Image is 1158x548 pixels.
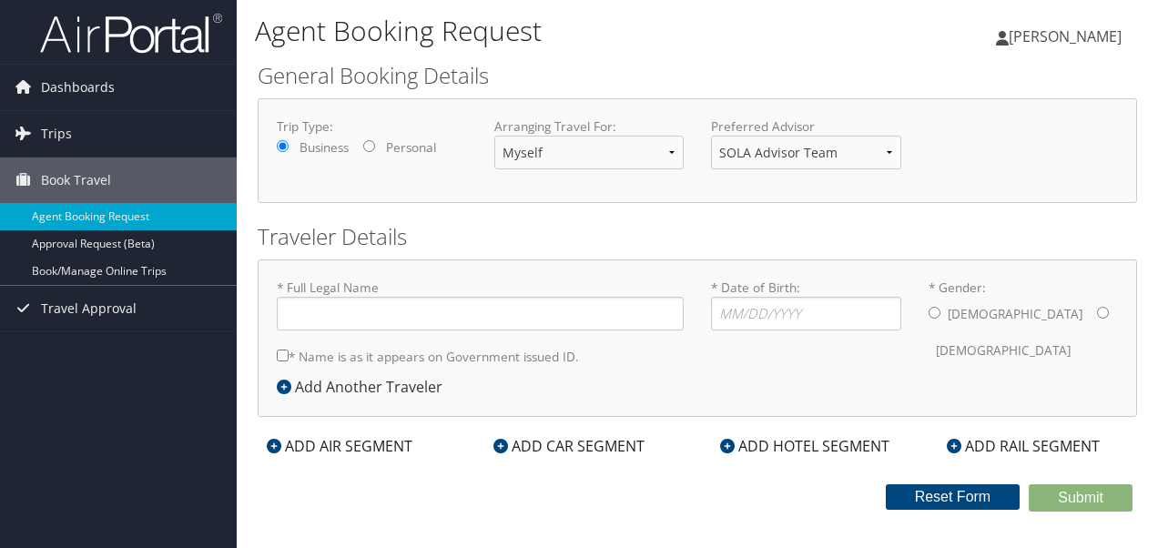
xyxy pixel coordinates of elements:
[996,9,1140,64] a: [PERSON_NAME]
[711,279,901,330] label: * Date of Birth:
[1009,26,1122,46] span: [PERSON_NAME]
[277,376,452,398] div: Add Another Traveler
[484,435,654,457] div: ADD CAR SEGMENT
[711,117,901,136] label: Preferred Advisor
[41,65,115,110] span: Dashboards
[386,138,436,157] label: Personal
[277,297,684,330] input: * Full Legal Name
[41,157,111,203] span: Book Travel
[938,435,1109,457] div: ADD RAIL SEGMENT
[258,435,422,457] div: ADD AIR SEGMENT
[1097,307,1109,319] input: * Gender:[DEMOGRAPHIC_DATA][DEMOGRAPHIC_DATA]
[936,333,1071,368] label: [DEMOGRAPHIC_DATA]
[277,279,684,330] label: * Full Legal Name
[277,350,289,361] input: * Name is as it appears on Government issued ID.
[711,435,899,457] div: ADD HOTEL SEGMENT
[300,138,349,157] label: Business
[41,286,137,331] span: Travel Approval
[40,12,222,55] img: airportal-logo.png
[948,297,1082,331] label: [DEMOGRAPHIC_DATA]
[277,117,467,136] label: Trip Type:
[277,340,579,373] label: * Name is as it appears on Government issued ID.
[929,279,1119,369] label: * Gender:
[1029,484,1133,512] button: Submit
[494,117,685,136] label: Arranging Travel For:
[255,12,845,50] h1: Agent Booking Request
[711,297,901,330] input: * Date of Birth:
[258,221,1137,252] h2: Traveler Details
[258,60,1137,91] h2: General Booking Details
[886,484,1021,510] button: Reset Form
[929,307,940,319] input: * Gender:[DEMOGRAPHIC_DATA][DEMOGRAPHIC_DATA]
[41,111,72,157] span: Trips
